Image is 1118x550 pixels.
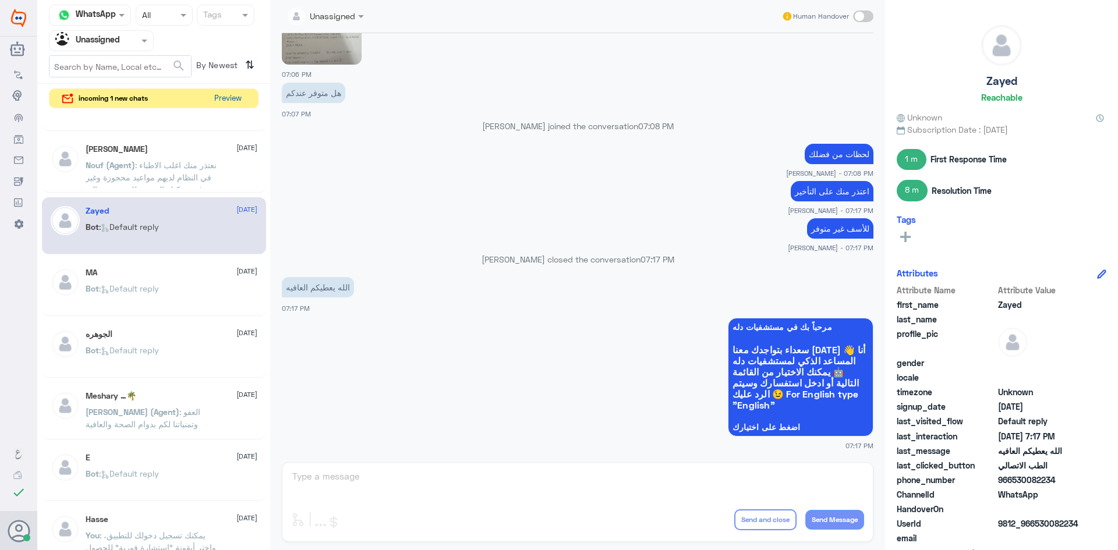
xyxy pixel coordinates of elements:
span: Subscription Date : [DATE] [897,123,1106,136]
span: [PERSON_NAME] - 07:08 PM [786,168,873,178]
span: Bot [86,283,99,293]
span: اضغط على اختيارك [733,423,869,432]
span: Attribute Value [998,284,1082,296]
img: Unassigned.svg [55,32,73,49]
span: 07:17 PM [845,441,873,450]
span: last_clicked_button [897,459,996,471]
span: [DATE] [236,451,257,462]
span: 07:17 PM [282,304,310,312]
span: email [897,532,996,544]
button: Send and close [734,509,797,530]
h5: Zayed [986,74,1017,88]
span: 07:17 PM [641,254,674,264]
p: 12/8/2025, 7:17 PM [807,218,873,239]
span: Unknown [897,111,942,123]
button: Send Message [805,510,864,530]
span: First Response Time [931,153,1007,165]
span: locale [897,371,996,384]
span: null [998,371,1082,384]
span: 07:06 PM [282,70,312,78]
span: last_name [897,313,996,325]
img: defaultAdmin.png [51,268,80,297]
p: 12/8/2025, 7:17 PM [282,277,354,297]
span: 2025-08-12T16:17:59.292Z [998,430,1082,442]
p: 12/8/2025, 7:17 PM [791,181,873,201]
span: 1 m [897,149,926,170]
span: سعداء بتواجدك معنا [DATE] 👋 أنا المساعد الذكي لمستشفيات دله 🤖 يمكنك الاختيار من القائمة التالية أ... [733,344,869,410]
p: 12/8/2025, 7:08 PM [805,144,873,164]
span: Resolution Time [932,184,992,197]
img: defaultAdmin.png [51,144,80,173]
img: defaultAdmin.png [51,453,80,482]
span: 07:08 PM [638,121,674,131]
span: [PERSON_NAME] - 07:17 PM [788,243,873,253]
span: الطب الاتصالي [998,459,1082,471]
span: Default reply [998,415,1082,427]
span: Zayed [998,299,1082,311]
span: 07:07 PM [282,110,311,118]
span: 966530082234 [998,474,1082,486]
span: Attribute Name [897,284,996,296]
span: : Default reply [99,345,159,355]
span: 8 m [897,180,928,201]
div: Tags [201,8,222,23]
span: search [172,59,186,73]
button: Avatar [8,520,30,542]
span: [DATE] [236,204,257,215]
h5: E [86,453,90,463]
img: Widebot Logo [11,9,26,27]
img: defaultAdmin.png [51,514,80,544]
span: : العفو وتمنياتنا لكم بدوام الصحة والعافية [86,407,200,429]
h6: Attributes [897,268,938,278]
span: last_interaction [897,430,996,442]
span: last_message [897,445,996,457]
i: ⇅ [245,55,254,74]
span: null [998,503,1082,515]
span: : Default reply [99,469,159,478]
span: [DATE] [236,143,257,153]
h5: Hasse [86,514,108,524]
span: [DATE] [236,389,257,400]
span: null [998,532,1082,544]
p: 12/8/2025, 7:07 PM [282,83,345,103]
span: [DATE] [236,328,257,338]
button: Preview [209,89,246,108]
img: defaultAdmin.png [51,329,80,359]
span: : نعتذر منك اغلب الاطباء في النظام لديهم مواعيد محجوزة وغير متوفره يمكنك الحضور للمستشفى الى عياد... [86,160,217,243]
span: Bot [86,222,99,232]
i: check [12,485,26,499]
span: last_visited_flow [897,415,996,427]
span: [DATE] [236,513,257,523]
span: [PERSON_NAME] (Agent) [86,407,179,417]
span: : Default reply [99,283,159,293]
span: UserId [897,517,996,530]
span: gender [897,357,996,369]
h6: Reachable [981,92,1023,102]
span: الله يعطيكم العافيه [998,445,1082,457]
span: first_name [897,299,996,311]
img: defaultAdmin.png [51,206,80,235]
p: [PERSON_NAME] closed the conversation [282,253,873,265]
h6: Tags [897,214,916,225]
span: null [998,357,1082,369]
img: defaultAdmin.png [982,26,1021,65]
span: Human Handover [793,11,849,22]
h5: عبدالعزيز✨ [86,144,148,154]
span: signup_date [897,400,996,413]
h5: Zayed [86,206,109,216]
span: مرحباً بك في مستشفيات دله [733,322,869,332]
img: defaultAdmin.png [998,328,1027,357]
span: incoming 1 new chats [79,93,148,104]
button: search [172,56,186,76]
h5: Meshary …🌴 [86,391,136,401]
h5: MA [86,268,97,278]
span: profile_pic [897,328,996,354]
p: [PERSON_NAME] joined the conversation [282,120,873,132]
span: You [86,530,100,540]
span: ChannelId [897,488,996,501]
span: 2025-08-12T16:06:23.865Z [998,400,1082,413]
span: Nouf (Agent) [86,160,135,170]
span: Bot [86,469,99,478]
input: Search by Name, Local etc… [49,56,191,77]
span: [PERSON_NAME] - 07:17 PM [788,205,873,215]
